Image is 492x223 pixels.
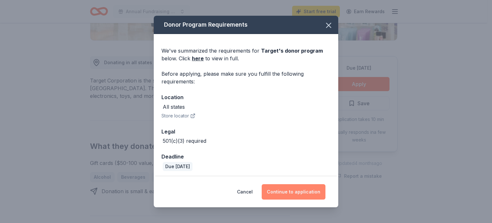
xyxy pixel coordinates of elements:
button: Store locator [161,112,195,120]
button: Continue to application [262,184,325,200]
div: Before applying, please make sure you fulfill the following requirements: [161,70,331,85]
div: We've summarized the requirements for below. Click to view in full. [161,47,331,62]
a: here [192,55,204,62]
div: Legal [161,127,331,136]
span: Target 's donor program [261,47,323,54]
div: 501(c)(3) required [163,137,206,145]
div: Due [DATE] [163,162,193,171]
div: Location [161,93,331,101]
div: Deadline [161,152,331,161]
button: Cancel [237,184,253,200]
div: Donor Program Requirements [154,16,338,34]
div: All states [163,103,185,111]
